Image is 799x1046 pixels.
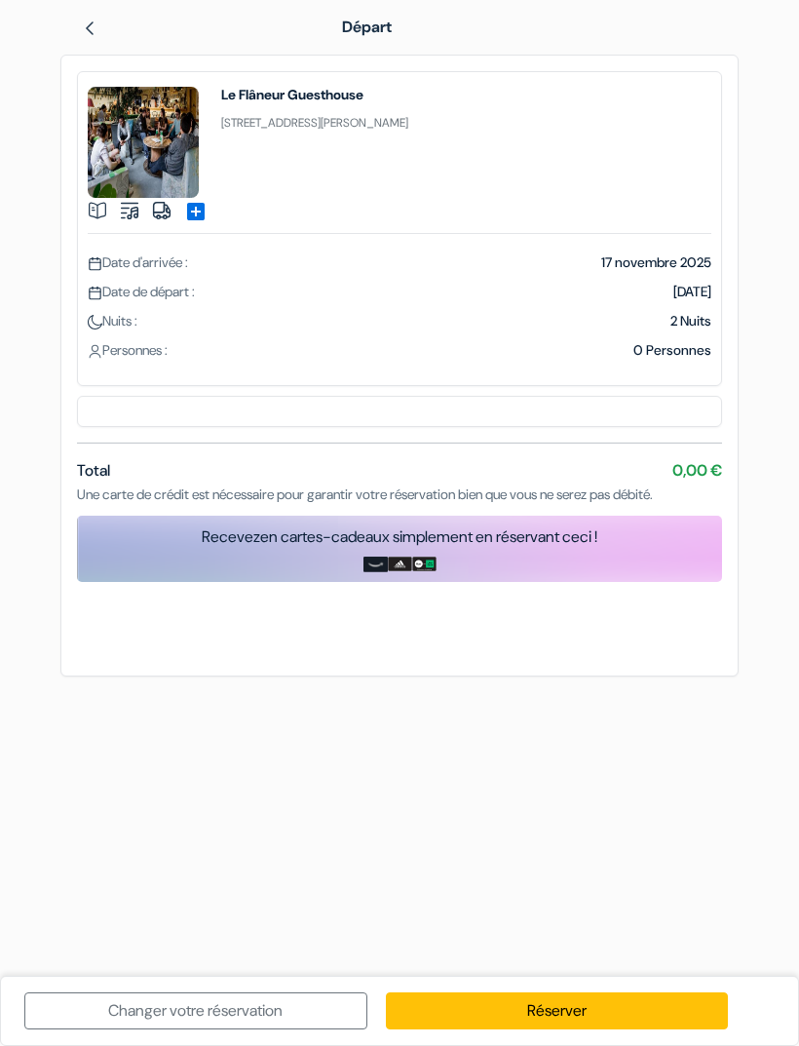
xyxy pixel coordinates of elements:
[184,200,208,223] span: add_box
[24,992,367,1029] a: Changer votre réservation
[633,341,711,359] span: 0 Personnes
[672,459,722,483] span: 0,00 €
[88,315,102,329] img: moon.svg
[152,201,171,220] img: truck.svg
[88,253,188,271] span: Date d'arrivée :
[670,312,711,329] span: 2 Nuits
[77,460,110,481] span: Total
[386,992,729,1029] a: Réserver
[88,344,102,359] img: user_icon.svg
[601,253,711,271] span: 17 novembre 2025
[88,312,137,329] span: Nuits :
[363,557,388,572] img: amazon-card-no-text.png
[673,283,711,300] span: [DATE]
[184,199,208,219] a: add_box
[88,286,102,300] img: calendar.svg
[388,557,412,572] img: adidas-card.png
[412,557,437,572] img: uber-uber-eats-card.png
[88,341,168,359] span: Personnes :
[88,201,107,220] img: book.svg
[82,20,97,36] img: left_arrow.svg
[342,17,392,37] span: Départ
[77,485,653,503] span: Une carte de crédit est nécessaire pour garantir votre réservation bien que vous ne serez pas déb...
[221,87,408,102] h4: Le Flâneur Guesthouse
[221,115,408,131] small: [STREET_ADDRESS][PERSON_NAME]
[120,201,139,220] img: music.svg
[88,283,195,300] span: Date de départ :
[88,256,102,271] img: calendar.svg
[77,525,722,549] div: Recevez en cartes-cadeaux simplement en réservant ceci !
